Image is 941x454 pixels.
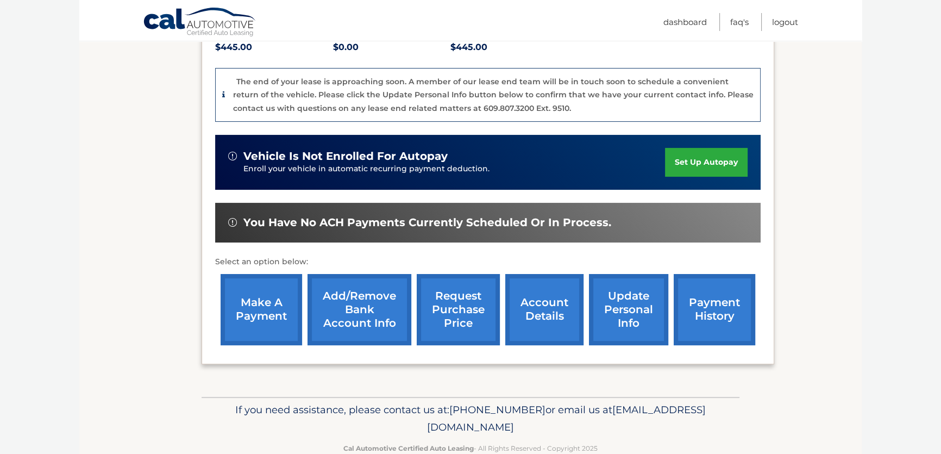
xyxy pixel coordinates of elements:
p: If you need assistance, please contact us at: or email us at [209,401,732,436]
span: vehicle is not enrolled for autopay [243,150,448,163]
a: Cal Automotive [143,7,257,39]
img: alert-white.svg [228,152,237,160]
p: $445.00 [450,40,568,55]
a: Dashboard [663,13,707,31]
a: make a payment [221,274,302,345]
a: update personal info [589,274,668,345]
span: You have no ACH payments currently scheduled or in process. [243,216,611,229]
p: $0.00 [333,40,451,55]
a: set up autopay [665,148,748,177]
a: Logout [772,13,798,31]
strong: Cal Automotive Certified Auto Leasing [343,444,474,452]
p: Select an option below: [215,256,761,269]
a: Add/Remove bank account info [308,274,411,345]
a: request purchase price [417,274,500,345]
p: Enroll your vehicle in automatic recurring payment deduction. [243,163,665,175]
p: The end of your lease is approaching soon. A member of our lease end team will be in touch soon t... [233,77,754,113]
span: [PHONE_NUMBER] [449,403,545,416]
a: payment history [674,274,755,345]
p: - All Rights Reserved - Copyright 2025 [209,443,732,454]
a: FAQ's [730,13,749,31]
a: account details [505,274,584,345]
p: $445.00 [215,40,333,55]
img: alert-white.svg [228,218,237,227]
